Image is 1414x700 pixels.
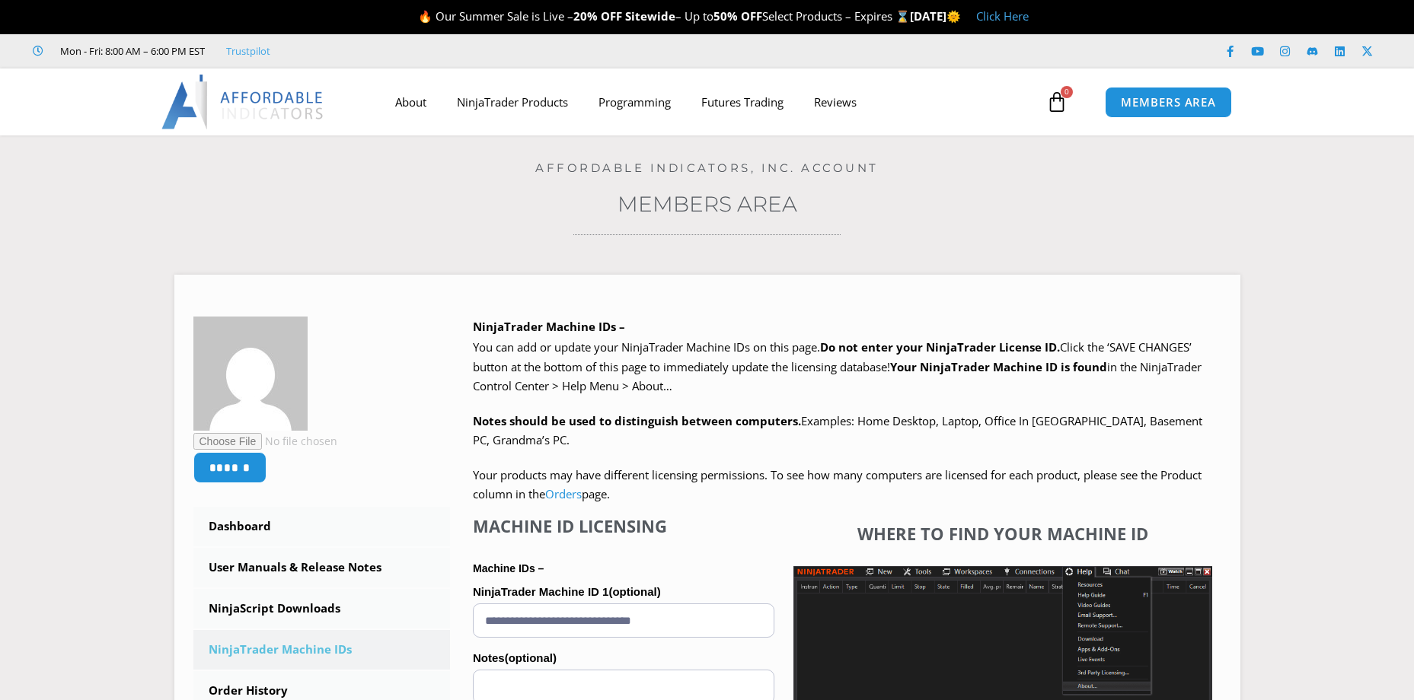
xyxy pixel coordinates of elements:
[161,75,325,129] img: LogoAI | Affordable Indicators – NinjaTrader
[545,486,582,501] a: Orders
[608,585,660,598] span: (optional)
[946,8,961,24] span: 🌞
[56,42,205,60] span: Mon - Fri: 8:00 AM – 6:00 PM EST
[418,8,910,24] span: 🔥 Our Summer Sale is Live – – Up to Select Products – Expires ⌛
[535,161,879,175] a: Affordable Indicators, Inc. Account
[686,84,799,119] a: Futures Trading
[226,42,270,60] a: Trustpilot
[193,589,451,628] a: NinjaScript Downloads
[473,562,544,574] strong: Machine IDs –
[625,8,675,24] strong: Sitewide
[473,413,801,428] strong: Notes should be used to distinguish between computers.
[1061,86,1073,98] span: 0
[473,339,1202,393] span: Click the ‘SAVE CHANGES’ button at the bottom of this page to immediately update the licensing da...
[573,8,622,24] strong: 20% OFF
[1121,97,1216,108] span: MEMBERS AREA
[799,84,872,119] a: Reviews
[473,467,1202,502] span: Your products may have different licensing permissions. To see how many computers are licensed fo...
[1023,80,1090,124] a: 0
[793,523,1212,543] h4: Where to find your Machine ID
[618,191,797,217] a: Members Area
[193,630,451,670] a: NinjaTrader Machine IDs
[976,8,1029,24] a: Click Here
[473,581,774,603] label: NinjaTrader Machine ID 1
[380,84,442,119] a: About
[442,84,583,119] a: NinjaTrader Products
[1105,87,1232,118] a: MEMBERS AREA
[473,339,820,355] span: You can add or update your NinjaTrader Machine IDs on this page.
[473,413,1202,448] span: Examples: Home Desktop, Laptop, Office In [GEOGRAPHIC_DATA], Basement PC, Grandma’s PC.
[473,516,774,536] h4: Machine ID Licensing
[473,319,625,334] b: NinjaTrader Machine IDs –
[820,339,1060,355] b: Do not enter your NinjaTrader License ID.
[583,84,686,119] a: Programming
[890,359,1107,374] strong: Your NinjaTrader Machine ID is found
[505,651,557,664] span: (optional)
[910,8,961,24] strong: [DATE]
[473,647,774,670] label: Notes
[713,8,762,24] strong: 50% OFF
[193,317,308,431] img: c0d114f9483da23e5125456a16309d006580f6c8f143afda21b5dfde582f539a
[193,548,451,587] a: User Manuals & Release Notes
[193,507,451,546] a: Dashboard
[380,84,1042,119] nav: Menu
